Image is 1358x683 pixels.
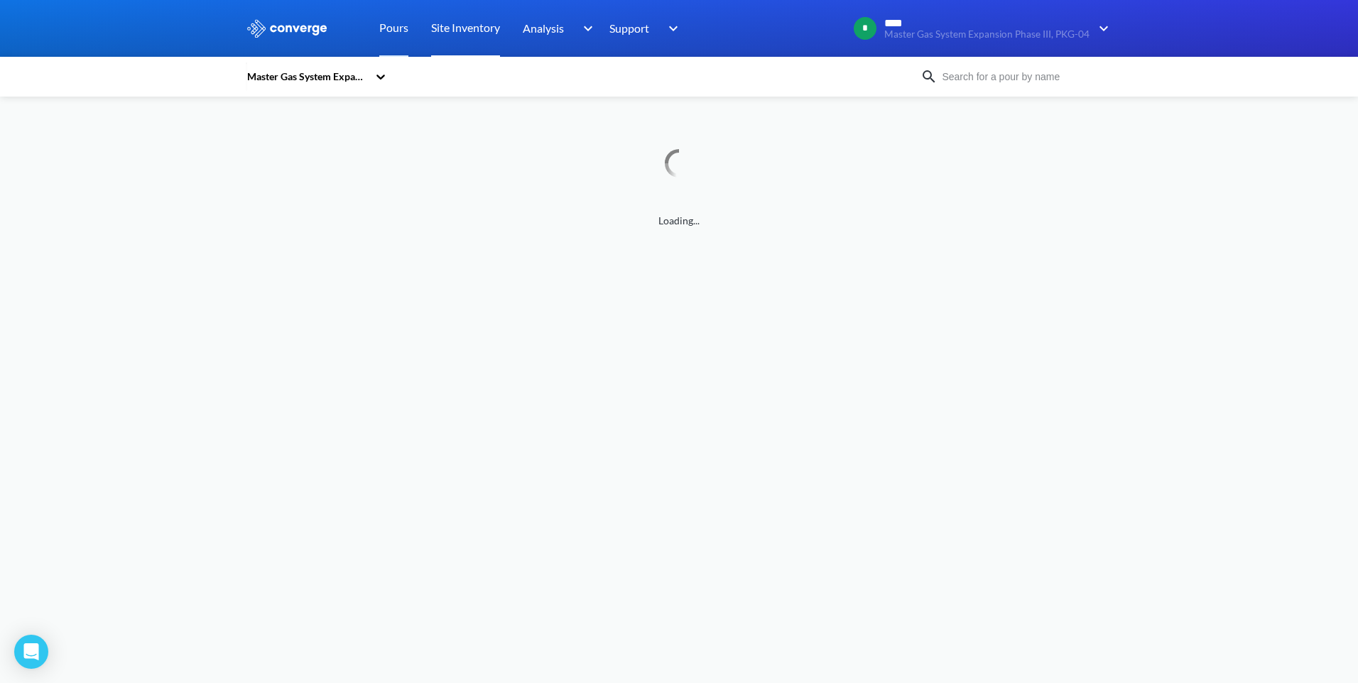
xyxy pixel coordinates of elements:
img: downArrow.svg [659,20,682,37]
div: Open Intercom Messenger [14,635,48,669]
span: Master Gas System Expansion Phase III, PKG-04 [884,29,1090,40]
span: Analysis [523,19,564,37]
img: downArrow.svg [574,20,597,37]
div: Master Gas System Expansion Phase III, PKG-04 [246,69,368,84]
span: Loading... [246,213,1112,229]
img: icon-search.svg [920,68,938,85]
input: Search for a pour by name [938,69,1109,84]
img: downArrow.svg [1090,20,1112,37]
img: logo_ewhite.svg [246,19,328,38]
span: Support [609,19,649,37]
